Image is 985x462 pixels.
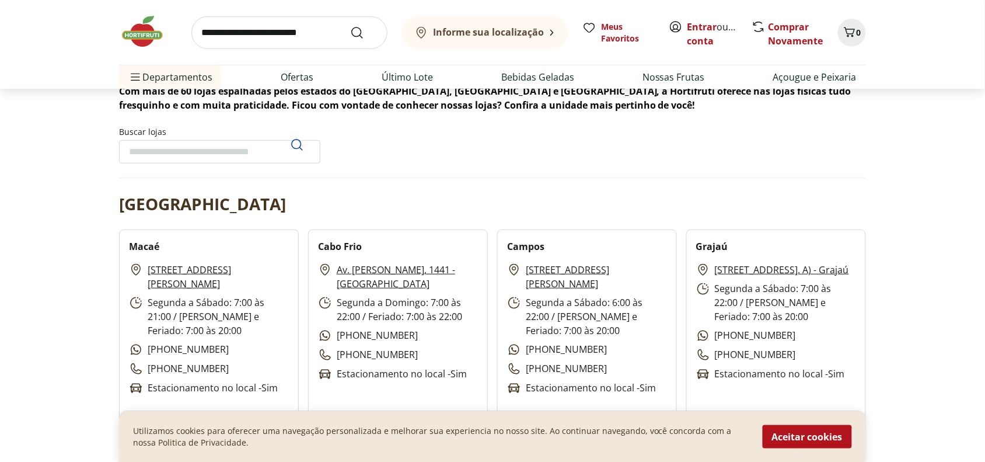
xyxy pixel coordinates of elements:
p: Utilizamos cookies para oferecer uma navegação personalizada e melhorar sua experiencia no nosso ... [133,425,749,448]
h2: Campos [507,239,544,253]
p: [PHONE_NUMBER] [696,348,796,362]
p: [PHONE_NUMBER] [507,362,607,376]
span: Departamentos [128,63,212,91]
a: [STREET_ADDRESS][PERSON_NAME] [526,263,667,291]
h2: Cabo Frio [318,239,362,253]
p: Estacionamento no local - Sim [129,381,278,395]
img: Hortifruti [119,14,177,49]
a: Criar conta [687,20,752,47]
button: Aceitar cookies [763,425,852,448]
button: Submit Search [350,26,378,40]
label: Buscar lojas [119,126,320,164]
p: Segunda a Sábado: 7:00 às 21:00 / [PERSON_NAME] e Feriado: 7:00 às 20:00 [129,296,289,338]
p: Estacionamento no local - Sim [507,381,656,395]
a: Bebidas Geladas [501,70,574,84]
button: Informe sua localização [401,16,568,49]
a: Ofertas [281,70,313,84]
a: Entrar [687,20,717,33]
a: Comprar Novamente [769,20,823,47]
p: [PHONE_NUMBER] [507,342,607,357]
p: Estacionamento no local - Sim [318,367,467,381]
p: [PHONE_NUMBER] [318,348,418,362]
button: Carrinho [838,19,866,47]
a: Açougue e Peixaria [773,70,857,84]
p: Segunda a Domingo: 7:00 às 22:00 / Feriado: 7:00 às 22:00 [318,296,478,324]
span: 0 [857,27,861,38]
a: Último Lote [382,70,433,84]
a: Nossas Frutas [642,70,705,84]
span: Meus Favoritos [601,21,655,44]
p: [PHONE_NUMBER] [129,362,229,376]
p: [PHONE_NUMBER] [696,328,796,343]
input: Buscar lojasPesquisar [119,140,320,164]
b: Informe sua localização [433,26,544,39]
p: [PHONE_NUMBER] [318,328,418,343]
a: Av. [PERSON_NAME], 1441 - [GEOGRAPHIC_DATA] [337,263,478,291]
h2: [GEOGRAPHIC_DATA] [119,192,286,216]
h2: Grajaú [696,239,728,253]
button: Pesquisar [283,131,311,159]
a: Meus Favoritos [582,21,655,44]
input: search [191,16,387,49]
a: [STREET_ADDRESS][PERSON_NAME] [148,263,289,291]
h2: Macaé [129,239,159,253]
a: [STREET_ADDRESS]. A) - Grajaú [715,263,849,277]
p: Segunda a Sábado: 7:00 às 22:00 / [PERSON_NAME] e Feriado: 7:00 às 20:00 [696,282,856,324]
span: ou [687,20,739,48]
p: Segunda a Sábado: 6:00 às 22:00 / [PERSON_NAME] e Feriado: 7:00 às 20:00 [507,296,667,338]
button: Menu [128,63,142,91]
p: [PHONE_NUMBER] [129,342,229,357]
p: Estacionamento no local - Sim [696,367,845,381]
p: Com mais de 60 lojas espalhadas pelos estados do [GEOGRAPHIC_DATA], [GEOGRAPHIC_DATA] e [GEOGRAPH... [119,84,866,112]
